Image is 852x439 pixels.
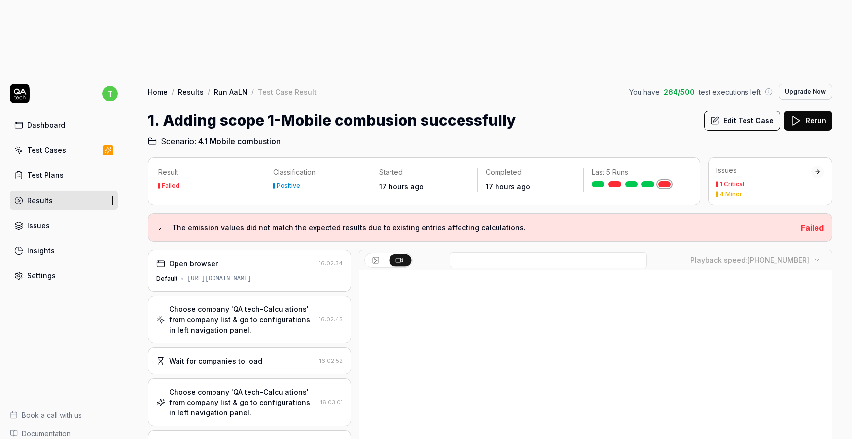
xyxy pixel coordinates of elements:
[10,428,118,439] a: Documentation
[27,120,65,130] div: Dashboard
[379,168,469,177] p: Started
[592,168,682,177] p: Last 5 Runs
[187,274,251,283] div: [URL][DOMAIN_NAME]
[208,87,210,97] div: /
[148,135,281,147] a: Scenario:4.1 Mobile combustion
[10,140,118,160] a: Test Cases
[27,270,56,281] div: Settings
[162,183,179,189] div: Failed
[273,168,363,177] p: Classification
[156,274,177,283] div: Default
[102,86,118,101] span: t
[486,182,530,191] time: 17 hours ago
[258,87,317,97] div: Test Case Result
[664,87,695,97] span: 264 / 500
[27,245,55,256] div: Insights
[178,87,204,97] a: Results
[779,84,832,100] button: Upgrade Now
[784,111,832,131] button: Rerun
[277,183,300,189] div: Positive
[10,410,118,420] a: Book a call with us
[720,181,744,187] div: 1 Critical
[27,220,50,231] div: Issues
[198,135,281,147] span: 4.1 Mobile combustion
[319,260,343,267] time: 16:02:34
[156,222,793,234] button: The emission values did not match the expected results due to existing entries affecting calculat...
[319,357,343,364] time: 16:02:52
[148,109,516,132] h1: 1. Adding scope 1-Mobile combusion successfully
[27,170,64,180] div: Test Plans
[379,182,424,191] time: 17 hours ago
[690,255,809,265] div: Playback speed:
[22,428,71,439] span: Documentation
[169,387,317,418] div: Choose company 'QA tech-Calculations' from company list & go to configurations in left navigation...
[27,195,53,205] div: Results
[801,223,824,233] span: Failed
[716,166,811,175] div: Issues
[159,135,196,147] span: Scenario:
[27,145,66,155] div: Test Cases
[319,316,343,323] time: 16:02:45
[172,222,793,234] h3: The emission values did not match the expected results due to existing entries affecting calculat...
[486,168,576,177] p: Completed
[214,87,248,97] a: Run AaLN
[10,216,118,235] a: Issues
[320,399,343,405] time: 16:03:01
[720,191,742,197] div: 4 Minor
[102,84,118,103] button: t
[699,87,761,97] span: test executions left
[10,115,118,135] a: Dashboard
[148,87,168,97] a: Home
[22,410,82,420] span: Book a call with us
[251,87,254,97] div: /
[169,304,315,335] div: Choose company 'QA tech-Calculations' from company list & go to configurations in left navigation...
[629,87,660,97] span: You have
[10,241,118,260] a: Insights
[169,356,262,366] div: Wait for companies to load
[10,266,118,285] a: Settings
[10,166,118,185] a: Test Plans
[172,87,174,97] div: /
[704,111,780,131] button: Edit Test Case
[10,191,118,210] a: Results
[158,168,257,177] p: Result
[169,258,218,269] div: Open browser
